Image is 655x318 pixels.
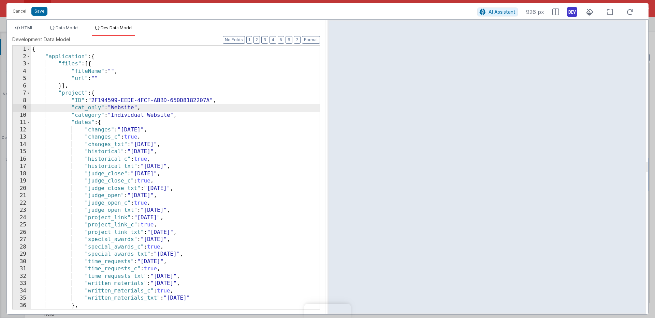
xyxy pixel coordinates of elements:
div: 20 [13,185,31,192]
div: 25 [13,221,31,229]
div: 5 [13,75,31,82]
div: 9 [13,104,31,112]
div: 33 [13,280,31,287]
div: 35 [13,295,31,302]
iframe: Marker.io feedback button [304,304,351,318]
div: 11 [13,119,31,126]
div: 7 [13,90,31,97]
span: Development Data Model [12,36,70,43]
div: 30 [13,258,31,266]
div: 13 [13,133,31,141]
span: 926 px [526,8,544,16]
div: 19 [13,177,31,185]
div: 32 [13,273,31,280]
div: 27 [13,236,31,243]
div: 36 [13,302,31,309]
div: 2 [13,53,31,61]
div: 37 [13,309,31,317]
div: 3 [13,60,31,68]
button: No Folds [223,36,245,44]
button: Cancel [9,6,30,16]
span: AI Assistant [489,9,515,15]
div: 22 [13,200,31,207]
div: 21 [13,192,31,200]
div: 15 [13,148,31,156]
span: Data Model [56,25,78,30]
div: 24 [13,214,31,222]
div: 10 [13,112,31,119]
span: Dev Data Model [101,25,132,30]
button: Save [31,7,47,16]
span: HTML [21,25,33,30]
div: 14 [13,141,31,148]
div: 29 [13,251,31,258]
div: 34 [13,287,31,295]
button: 2 [253,36,260,44]
div: 26 [13,229,31,236]
div: 4 [13,68,31,75]
div: 12 [13,126,31,134]
div: 23 [13,207,31,214]
div: 6 [13,82,31,90]
div: 28 [13,243,31,251]
button: 5 [278,36,284,44]
button: 4 [270,36,276,44]
button: 1 [246,36,252,44]
button: 7 [294,36,301,44]
div: 8 [13,97,31,105]
button: 3 [261,36,268,44]
div: 16 [13,156,31,163]
button: Format [302,36,320,44]
button: 6 [286,36,292,44]
button: AI Assistant [477,7,518,16]
div: 18 [13,170,31,178]
div: 17 [13,163,31,170]
div: 31 [13,265,31,273]
div: 1 [13,46,31,53]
